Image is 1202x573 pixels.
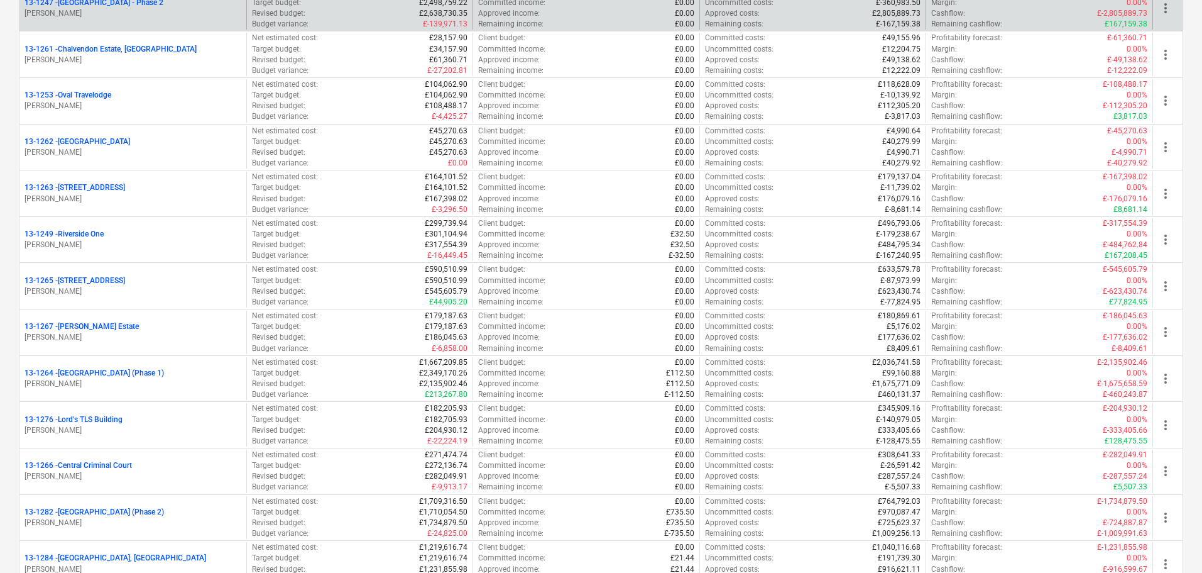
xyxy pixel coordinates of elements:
p: Approved income : [478,101,540,111]
p: £-61,360.71 [1107,33,1147,43]
p: [PERSON_NAME] [25,379,241,389]
p: £49,138.62 [882,55,921,65]
p: Margin : [931,321,957,332]
p: £-3,296.50 [432,204,467,215]
p: Remaining income : [478,250,544,261]
p: £301,104.94 [425,229,467,240]
p: Remaining income : [478,297,544,308]
p: £545,605.79 [425,286,467,297]
p: 13-1263 - [STREET_ADDRESS] [25,182,125,193]
p: Revised budget : [252,286,305,297]
p: Approved income : [478,55,540,65]
p: £-8,681.14 [885,204,921,215]
p: £0.00 [675,343,694,354]
p: Net estimated cost : [252,126,318,136]
p: Margin : [931,229,957,240]
p: £-545,605.79 [1103,264,1147,275]
p: £299,739.94 [425,218,467,229]
p: Approved income : [478,194,540,204]
div: 13-1263 -[STREET_ADDRESS][PERSON_NAME] [25,182,241,204]
p: £0.00 [675,194,694,204]
p: £164,101.52 [425,172,467,182]
p: Client budget : [478,126,525,136]
p: Remaining costs : [705,19,763,30]
p: £0.00 [675,275,694,286]
span: more_vert [1158,1,1173,16]
p: £-186,045.63 [1103,311,1147,321]
p: £-87,973.99 [880,275,921,286]
p: Committed income : [478,90,545,101]
p: £0.00 [675,182,694,193]
p: £186,045.63 [425,332,467,343]
p: Remaining cashflow : [931,65,1002,76]
p: Cashflow : [931,101,965,111]
p: £40,279.99 [882,136,921,147]
div: 13-1265 -[STREET_ADDRESS][PERSON_NAME] [25,275,241,297]
p: £2,805,889.73 [872,8,921,19]
p: 0.00% [1127,90,1147,101]
p: Profitability forecast : [931,311,1002,321]
p: £-6,858.00 [432,343,467,354]
p: Target budget : [252,321,301,332]
p: £317,554.39 [425,240,467,250]
p: £167,398.02 [425,194,467,204]
p: £-177,636.02 [1103,332,1147,343]
p: £0.00 [675,55,694,65]
p: £0.00 [675,65,694,76]
p: £0.00 [675,311,694,321]
p: £3,817.03 [1113,111,1147,122]
p: £633,579.78 [878,264,921,275]
p: £-3,817.03 [885,111,921,122]
p: £-484,762.84 [1103,240,1147,250]
p: £-45,270.63 [1107,126,1147,136]
p: Profitability forecast : [931,79,1002,90]
p: £-4,425.27 [432,111,467,122]
p: Revised budget : [252,332,305,343]
p: £8,409.61 [887,343,921,354]
p: £77,824.95 [1109,297,1147,308]
p: £32.50 [670,229,694,240]
p: Committed costs : [705,126,765,136]
p: Remaining cashflow : [931,19,1002,30]
p: £112,305.20 [878,101,921,111]
p: Target budget : [252,136,301,147]
p: Remaining costs : [705,343,763,354]
p: £179,137.04 [878,172,921,182]
p: [PERSON_NAME] [25,471,241,482]
p: £-167,398.02 [1103,172,1147,182]
p: £28,157.90 [429,33,467,43]
p: Budget variance : [252,111,309,122]
p: Remaining cashflow : [931,111,1002,122]
p: £12,204.75 [882,44,921,55]
p: Committed income : [478,136,545,147]
p: £623,430.74 [878,286,921,297]
p: £45,270.63 [429,147,467,158]
p: Budget variance : [252,297,309,308]
p: £180,869.61 [878,311,921,321]
p: £484,795.34 [878,240,921,250]
p: £45,270.63 [429,126,467,136]
p: £167,159.38 [1105,19,1147,30]
span: more_vert [1158,464,1173,479]
p: Remaining costs : [705,65,763,76]
p: £-176,079.16 [1103,194,1147,204]
p: Committed costs : [705,264,765,275]
p: Committed income : [478,44,545,55]
p: Approved costs : [705,332,760,343]
p: £590,510.99 [425,264,467,275]
p: Profitability forecast : [931,218,1002,229]
p: [PERSON_NAME] [25,240,241,250]
p: 0.00% [1127,321,1147,332]
div: 13-1276 -Lord's TLS Building[PERSON_NAME] [25,414,241,436]
p: £32.50 [670,240,694,250]
p: Revised budget : [252,194,305,204]
p: Target budget : [252,90,301,101]
p: 13-1249 - Riverside One [25,229,104,240]
p: Budget variance : [252,19,309,30]
p: £0.00 [675,8,694,19]
p: £-8,409.61 [1112,343,1147,354]
p: £0.00 [675,79,694,90]
p: Committed costs : [705,79,765,90]
span: more_vert [1158,371,1173,386]
p: [PERSON_NAME] [25,518,241,528]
